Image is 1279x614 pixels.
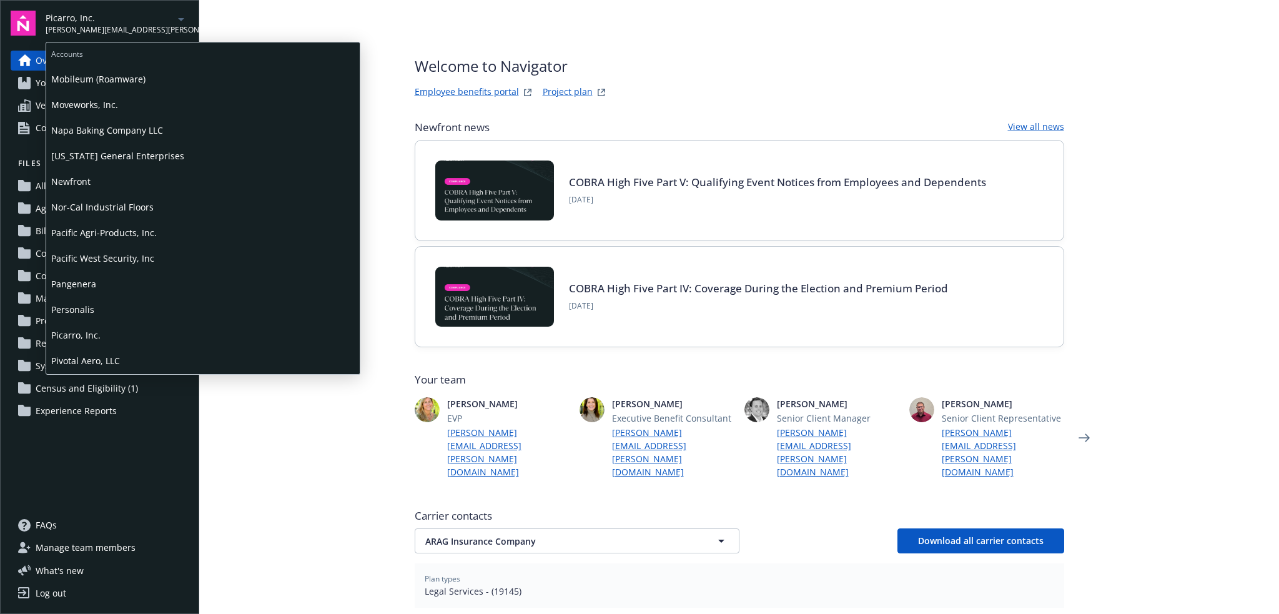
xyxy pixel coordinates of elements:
[11,564,104,577] button: What's new
[51,348,355,374] span: Pivotal Aero, LLC
[11,356,189,376] a: System Administration
[909,397,934,422] img: photo
[36,334,144,354] span: Renewals and Strategy (3)
[897,528,1064,553] button: Download all carrier contacts
[11,401,189,421] a: Experience Reports
[415,528,739,553] button: ARAG Insurance Company
[36,199,99,219] span: Agreements (4)
[744,397,769,422] img: photo
[36,221,122,241] span: Billing and Audits (2)
[435,161,554,220] img: BLOG-Card Image - Compliance - COBRA High Five Pt 5 - 09-11-25.jpg
[580,397,605,422] img: photo
[51,169,355,194] span: Newfront
[36,244,97,264] span: Compliance (3)
[415,120,490,135] span: Newfront news
[594,85,609,100] a: projectPlanWebsite
[51,66,355,92] span: Mobileum (Roamware)
[612,426,734,478] a: [PERSON_NAME][EMAIL_ADDRESS][PERSON_NAME][DOMAIN_NAME]
[11,96,189,116] a: Vendor search
[51,271,355,297] span: Pangenera
[46,24,174,36] span: [PERSON_NAME][EMAIL_ADDRESS][PERSON_NAME][DOMAIN_NAME]
[36,73,91,93] span: Your benefits
[36,311,69,331] span: Projects
[51,220,355,245] span: Pacific Agri-Products, Inc.
[11,118,189,138] a: Compliance resources
[51,374,355,399] span: Pizza Antica Lafayette LLC
[36,266,119,286] span: Communications (2)
[569,300,948,312] span: [DATE]
[36,176,83,196] span: All files (15)
[425,573,1054,585] span: Plan types
[435,267,554,327] img: BLOG-Card Image - Compliance - COBRA High Five Pt 4 - 09-04-25.jpg
[415,508,1064,523] span: Carrier contacts
[520,85,535,100] a: striveWebsite
[51,92,355,117] span: Moveworks, Inc.
[425,535,685,548] span: ARAG Insurance Company
[51,245,355,271] span: Pacific West Security, Inc
[36,118,129,138] span: Compliance resources
[447,397,570,410] span: [PERSON_NAME]
[36,356,131,376] span: System Administration
[36,401,117,421] span: Experience Reports
[11,199,189,219] a: Agreements (4)
[174,11,189,26] a: arrowDropDown
[777,397,899,410] span: [PERSON_NAME]
[11,266,189,286] a: Communications (2)
[36,538,136,558] span: Manage team members
[612,412,734,425] span: Executive Benefit Consultant
[543,85,593,100] a: Project plan
[415,397,440,422] img: photo
[447,412,570,425] span: EVP
[36,379,138,399] span: Census and Eligibility (1)
[612,397,734,410] span: [PERSON_NAME]
[11,73,189,93] a: Your benefits
[11,11,36,36] img: navigator-logo.svg
[11,379,189,399] a: Census and Eligibility (1)
[51,194,355,220] span: Nor-Cal Industrial Floors
[11,51,189,71] a: Overview
[11,334,189,354] a: Renewals and Strategy (3)
[36,96,96,116] span: Vendor search
[569,175,986,189] a: COBRA High Five Part V: Qualifying Event Notices from Employees and Dependents
[942,426,1064,478] a: [PERSON_NAME][EMAIL_ADDRESS][PERSON_NAME][DOMAIN_NAME]
[569,281,948,295] a: COBRA High Five Part IV: Coverage During the Election and Premium Period
[777,412,899,425] span: Senior Client Manager
[918,535,1044,547] span: Download all carrier contacts
[777,426,899,478] a: [PERSON_NAME][EMAIL_ADDRESS][PERSON_NAME][DOMAIN_NAME]
[36,289,78,309] span: Marketing
[36,583,66,603] div: Log out
[51,117,355,143] span: Napa Baking Company LLC
[425,585,1054,598] span: Legal Services - (19145)
[51,297,355,322] span: Personalis
[36,515,57,535] span: FAQs
[1008,120,1064,135] a: View all news
[46,11,189,36] button: Picarro, Inc.[PERSON_NAME][EMAIL_ADDRESS][PERSON_NAME][DOMAIN_NAME]arrowDropDown
[569,194,986,205] span: [DATE]
[11,311,189,331] a: Projects
[415,55,609,77] span: Welcome to Navigator
[1074,428,1094,448] a: Next
[11,221,189,241] a: Billing and Audits (2)
[942,397,1064,410] span: [PERSON_NAME]
[11,515,189,535] a: FAQs
[11,176,189,196] a: All files (15)
[51,143,355,169] span: [US_STATE] General Enterprises
[942,412,1064,425] span: Senior Client Representative
[11,538,189,558] a: Manage team members
[415,372,1064,387] span: Your team
[36,564,84,577] span: What ' s new
[447,426,570,478] a: [PERSON_NAME][EMAIL_ADDRESS][PERSON_NAME][DOMAIN_NAME]
[415,85,519,100] a: Employee benefits portal
[36,51,74,71] span: Overview
[51,322,355,348] span: Picarro, Inc.
[11,244,189,264] a: Compliance (3)
[11,289,189,309] a: Marketing
[11,158,189,174] button: Files
[46,42,360,62] span: Accounts
[46,11,174,24] span: Picarro, Inc.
